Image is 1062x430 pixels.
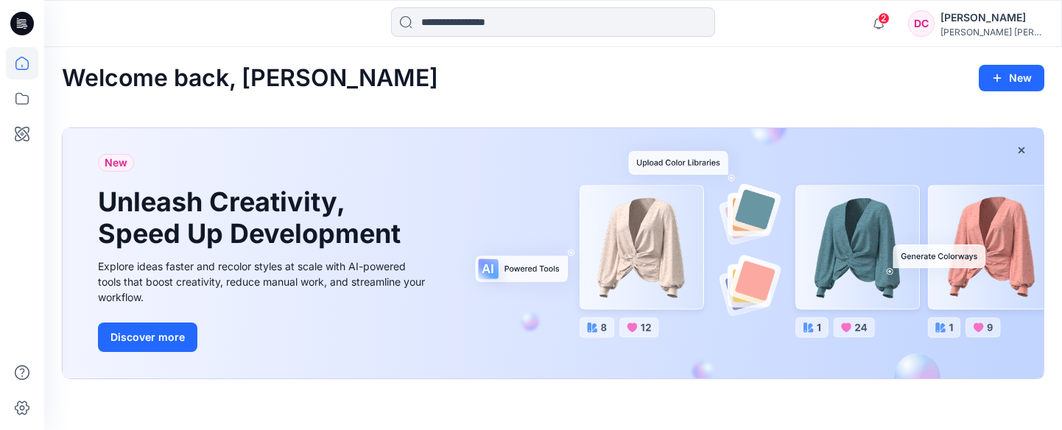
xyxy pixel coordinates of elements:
button: Discover more [98,322,197,352]
div: [PERSON_NAME] [PERSON_NAME] [940,27,1044,38]
button: New [979,65,1044,91]
a: Discover more [98,322,429,352]
div: [PERSON_NAME] [940,9,1044,27]
span: New [105,154,127,172]
h2: Welcome back, [PERSON_NAME] [62,65,438,92]
div: DC [908,10,935,37]
div: Explore ideas faster and recolor styles at scale with AI-powered tools that boost creativity, red... [98,258,429,305]
span: 2 [878,13,890,24]
h1: Unleash Creativity, Speed Up Development [98,186,407,250]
